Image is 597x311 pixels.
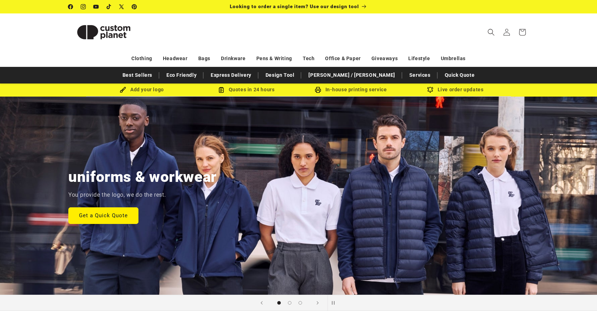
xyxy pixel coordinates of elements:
a: Services [406,69,434,81]
a: Lifestyle [408,52,430,65]
div: Live order updates [403,85,507,94]
div: Quotes in 24 hours [194,85,298,94]
a: Express Delivery [207,69,255,81]
button: Pause slideshow [328,295,343,311]
a: Umbrellas [441,52,466,65]
a: Eco Friendly [163,69,200,81]
button: Load slide 1 of 3 [274,298,284,308]
a: Headwear [163,52,188,65]
a: Design Tool [262,69,298,81]
a: Office & Paper [325,52,360,65]
p: You provide the logo, we do the rest. [68,190,166,200]
a: Best Sellers [119,69,156,81]
a: Custom Planet [66,13,142,51]
img: Brush Icon [120,87,126,93]
img: Order Updates Icon [218,87,224,93]
h2: uniforms & workwear [68,167,217,186]
a: Bags [198,52,210,65]
a: Get a Quick Quote [68,207,138,224]
button: Previous slide [254,295,269,311]
img: Custom Planet [68,16,139,48]
span: Looking to order a single item? Use our design tool [230,4,359,9]
button: Next slide [310,295,325,311]
img: Order updates [427,87,433,93]
div: In-house printing service [298,85,403,94]
a: Quick Quote [441,69,478,81]
button: Load slide 3 of 3 [295,298,306,308]
a: Giveaways [371,52,398,65]
a: Tech [303,52,314,65]
div: Add your logo [90,85,194,94]
a: Drinkware [221,52,245,65]
summary: Search [483,24,499,40]
img: In-house printing [315,87,321,93]
a: Pens & Writing [256,52,292,65]
a: [PERSON_NAME] / [PERSON_NAME] [305,69,398,81]
button: Load slide 2 of 3 [284,298,295,308]
a: Clothing [131,52,152,65]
